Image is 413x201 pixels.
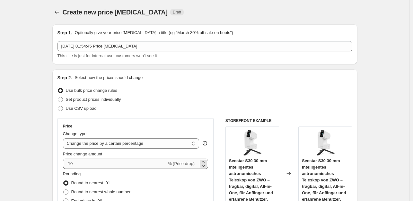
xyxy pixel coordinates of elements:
[312,130,338,156] img: 618qZURgAIL_80x.jpg
[202,140,208,146] div: help
[75,30,233,36] p: Optionally give your price [MEDICAL_DATA] a title (eg "March 30% off sale on boots")
[63,152,102,156] span: Price change amount
[57,30,72,36] h2: Step 1.
[52,8,61,17] button: Price change jobs
[63,159,167,169] input: -15
[225,118,352,123] h6: STOREFRONT EXAMPLE
[63,171,81,176] span: Rounding
[57,74,72,81] h2: Step 2.
[63,131,87,136] span: Change type
[66,106,97,111] span: Use CSV upload
[75,74,143,81] p: Select how the prices should change
[63,124,72,129] h3: Price
[71,180,110,185] span: Round to nearest .01
[239,130,265,156] img: 618qZURgAIL_80x.jpg
[63,9,168,16] span: Create new price [MEDICAL_DATA]
[71,189,131,194] span: Round to nearest whole number
[173,10,181,15] span: Draft
[168,161,195,166] span: % (Price drop)
[57,41,352,51] input: 30% off holiday sale
[57,53,157,58] span: This title is just for internal use, customers won't see it
[66,97,121,102] span: Set product prices individually
[66,88,117,93] span: Use bulk price change rules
